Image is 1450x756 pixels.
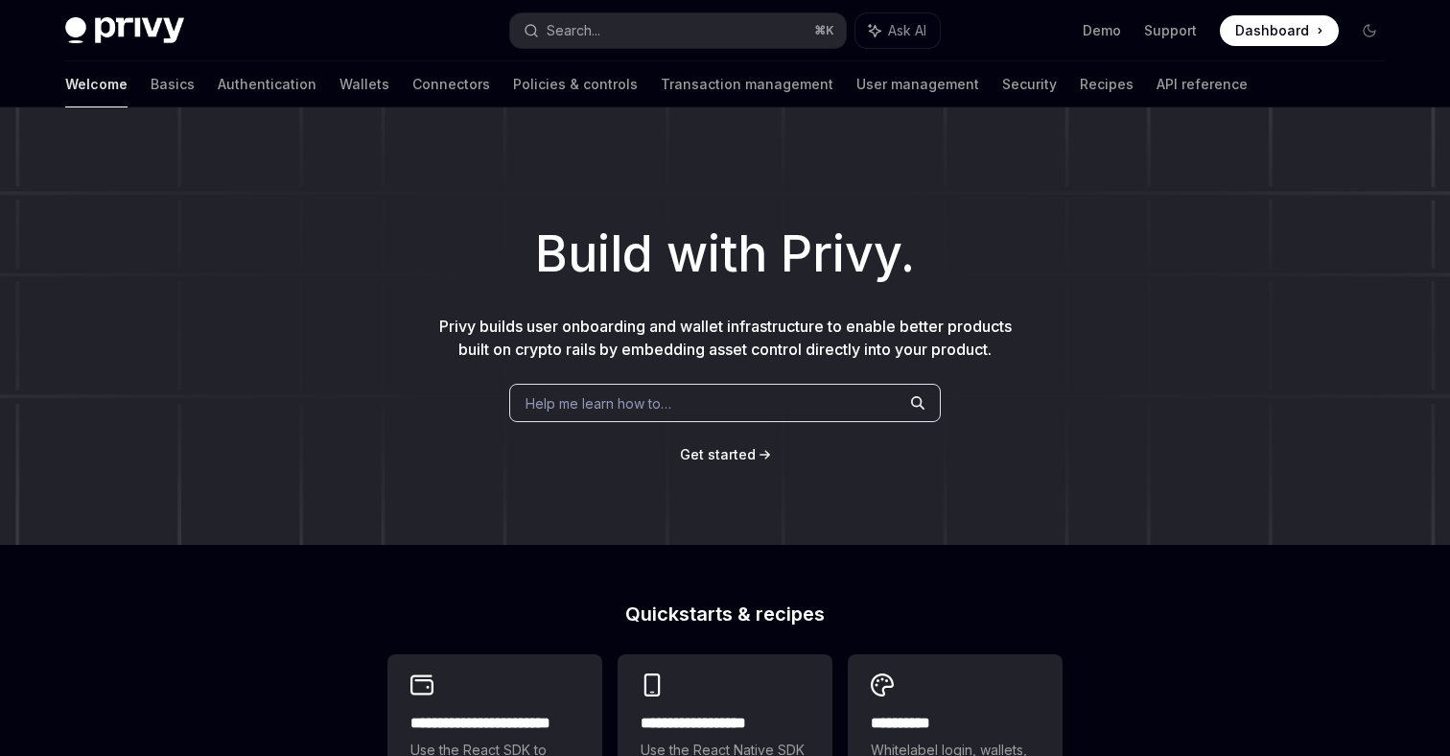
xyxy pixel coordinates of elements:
a: Welcome [65,61,128,107]
a: Recipes [1080,61,1134,107]
a: Policies & controls [513,61,638,107]
a: Transaction management [661,61,833,107]
img: dark logo [65,17,184,44]
h1: Build with Privy. [31,217,1419,292]
a: User management [856,61,979,107]
a: Demo [1083,21,1121,40]
button: Search...⌘K [510,13,846,48]
a: Wallets [339,61,389,107]
button: Ask AI [855,13,940,48]
div: Search... [547,19,600,42]
a: Dashboard [1220,15,1339,46]
span: Help me learn how to… [526,393,671,413]
a: Security [1002,61,1057,107]
button: Toggle dark mode [1354,15,1385,46]
span: Get started [680,446,756,462]
span: ⌘ K [814,23,834,38]
a: Basics [151,61,195,107]
a: Get started [680,445,756,464]
h2: Quickstarts & recipes [387,604,1063,624]
span: Privy builds user onboarding and wallet infrastructure to enable better products built on crypto ... [439,317,1012,359]
a: Authentication [218,61,316,107]
span: Dashboard [1235,21,1309,40]
a: Support [1144,21,1197,40]
a: Connectors [412,61,490,107]
a: API reference [1157,61,1248,107]
span: Ask AI [888,21,926,40]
